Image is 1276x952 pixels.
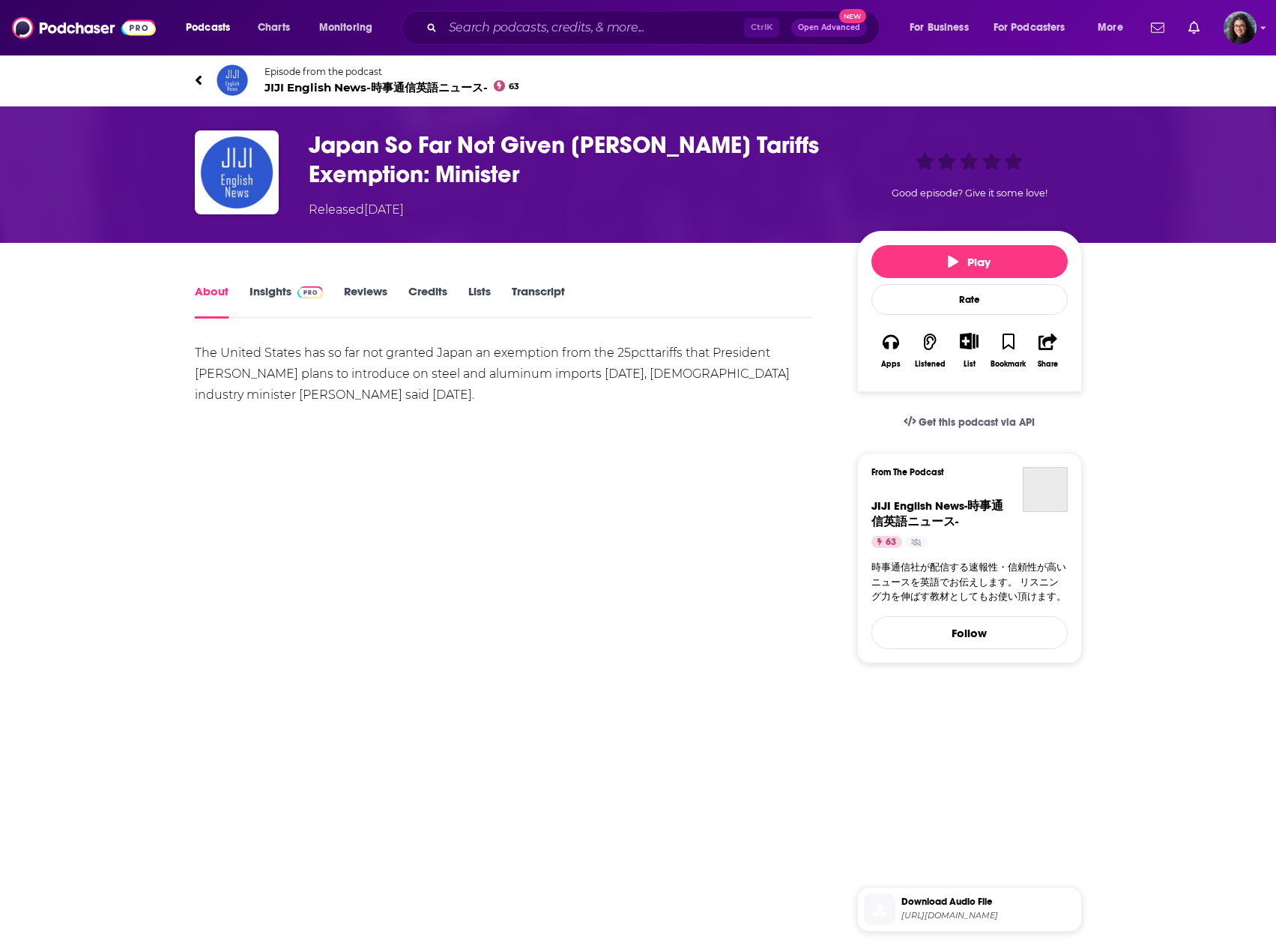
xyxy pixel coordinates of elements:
a: JIJI English News-時事通信英語ニュース-Episode from the podcastJIJI English News-時事通信英語ニュース-63 [195,62,1082,98]
h3: From The Podcast [871,467,1056,477]
span: For Business [910,17,969,38]
span: Ctrl K [744,18,779,37]
button: open menu [175,16,250,40]
span: 63 [509,83,519,90]
a: 63 [871,536,902,548]
span: Play [948,255,991,269]
a: Get this podcast via API [892,404,1047,441]
div: Share [1038,360,1058,369]
button: open menu [984,16,1087,40]
div: Bookmark [991,360,1026,369]
span: Episode from the podcast [264,66,520,77]
img: Japan So Far Not Given Trump Tariffs Exemption: Minister [195,130,279,214]
span: Open Advanced [798,24,860,31]
span: More [1098,17,1123,38]
button: Share [1028,323,1067,378]
h1: Japan So Far Not Given Trump Tariffs Exemption: Minister [309,130,833,189]
span: Good episode? Give it some love! [892,187,1047,199]
button: Listened [910,323,949,378]
span: Download Audio File [901,895,1075,909]
button: Show profile menu [1224,11,1257,44]
a: Show notifications dropdown [1145,15,1170,40]
div: The United States has so far not granted Japan an exemption from the 25pcttariffs that President ... [195,343,813,406]
button: Bookmark [989,323,1028,378]
a: JIJI English News-時事通信英語ニュース- [1023,467,1068,512]
button: Open AdvancedNew [791,19,867,37]
button: Apps [871,323,910,378]
span: Monitoring [319,17,372,38]
img: Podchaser Pro [297,286,324,298]
span: https://api.robotstart.jp/api/for-media/v1/articles/368f048f/permanent/raw/podcast/017c94db31e7f3... [901,910,1075,921]
button: Follow [871,616,1068,649]
span: 63 [886,535,896,550]
img: User Profile [1224,11,1257,44]
span: Charts [258,17,290,38]
a: 時事通信社が配信する速報性・信頼性が高いニュースを英語でお伝えします。 リスニング力を伸ばす教材としてもお使い頂けます。 [871,560,1068,604]
a: InsightsPodchaser Pro [250,284,324,319]
a: Charts [248,16,299,40]
input: Search podcasts, credits, & more... [443,16,744,40]
img: Podchaser - Follow, Share and Rate Podcasts [12,13,156,42]
a: Reviews [344,284,387,319]
span: Get this podcast via API [919,416,1035,429]
span: JIJI English News-時事通信英語ニュース- [264,80,520,95]
button: open menu [309,16,392,40]
button: Play [871,245,1068,278]
a: Lists [468,284,491,319]
a: Transcript [512,284,565,319]
button: open menu [1087,16,1142,40]
div: Apps [881,360,901,369]
span: New [839,9,866,23]
a: Show notifications dropdown [1182,15,1206,40]
a: JIJI English News-時事通信英語ニュース- [871,498,1003,528]
span: For Podcasters [994,17,1065,38]
div: Show More ButtonList [949,323,988,378]
span: Logged in as SiobhanvanWyk [1224,11,1257,44]
button: Show More Button [954,333,985,349]
div: Listened [915,360,946,369]
div: Search podcasts, credits, & more... [416,10,894,45]
div: Rate [871,284,1068,315]
div: Released [DATE] [309,201,404,219]
button: open menu [899,16,988,40]
a: About [195,284,229,319]
span: Podcasts [186,17,230,38]
div: List [964,359,976,369]
img: JIJI English News-時事通信英語ニュース- [214,62,250,98]
a: Download Audio File[URL][DOMAIN_NAME] [864,894,1075,925]
a: Credits [408,284,447,319]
